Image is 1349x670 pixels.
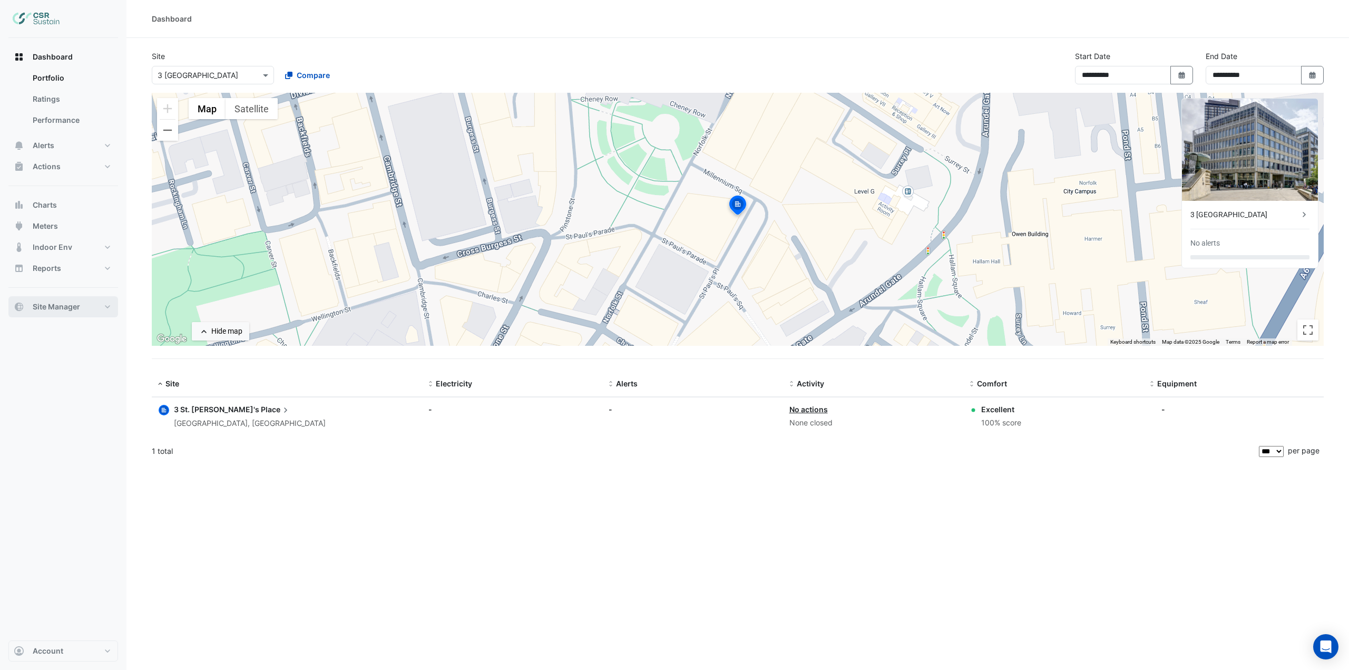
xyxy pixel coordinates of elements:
span: Reports [33,263,61,274]
span: Site [165,379,179,388]
fa-icon: Select Date [1177,71,1187,80]
label: Site [152,51,165,62]
app-icon: Site Manager [14,302,24,312]
span: Dashboard [33,52,73,62]
button: Keyboard shortcuts [1110,338,1156,346]
a: No actions [789,405,828,414]
span: Account [33,646,63,656]
img: Company Logo [13,8,60,30]
div: - [428,404,596,415]
app-icon: Charts [14,200,24,210]
img: 3 St. Paul's Place [1182,99,1318,201]
div: 100% score [981,417,1021,429]
button: Site Manager [8,296,118,317]
span: Alerts [616,379,638,388]
span: 3 St. [PERSON_NAME]'s [174,405,259,414]
span: Indoor Env [33,242,72,253]
span: Site Manager [33,302,80,312]
button: Account [8,640,118,662]
app-icon: Actions [14,161,24,172]
app-icon: Indoor Env [14,242,24,253]
button: Zoom out [157,120,178,141]
label: End Date [1206,51,1237,62]
span: Activity [797,379,824,388]
div: - [1161,404,1165,415]
button: Charts [8,195,118,216]
div: No alerts [1190,238,1220,249]
button: Toggle fullscreen view [1297,319,1318,341]
fa-icon: Select Date [1308,71,1317,80]
button: Dashboard [8,46,118,67]
div: [GEOGRAPHIC_DATA], [GEOGRAPHIC_DATA] [174,417,326,430]
button: Actions [8,156,118,177]
button: Reports [8,258,118,279]
span: Meters [33,221,58,231]
button: Show street map [189,98,226,119]
div: Hide map [211,326,242,337]
span: Map data ©2025 Google [1162,339,1219,345]
button: Hide map [192,322,249,341]
a: Terms (opens in new tab) [1226,339,1240,345]
button: Alerts [8,135,118,156]
app-icon: Reports [14,263,24,274]
a: Ratings [24,89,118,110]
a: Portfolio [24,67,118,89]
div: None closed [789,417,957,429]
span: Place [261,404,291,415]
div: Excellent [981,404,1021,415]
app-icon: Dashboard [14,52,24,62]
div: Open Intercom Messenger [1313,634,1338,659]
button: Show satellite imagery [226,98,278,119]
a: Report a map error [1247,339,1289,345]
span: per page [1288,446,1319,455]
button: Meters [8,216,118,237]
img: Google [154,332,189,346]
app-icon: Meters [14,221,24,231]
div: - [609,404,776,415]
span: Electricity [436,379,472,388]
a: Performance [24,110,118,131]
div: Dashboard [152,13,192,24]
span: Equipment [1157,379,1197,388]
span: Charts [33,200,57,210]
button: Indoor Env [8,237,118,258]
span: Comfort [977,379,1007,388]
span: Compare [297,70,330,81]
label: Start Date [1075,51,1110,62]
span: Alerts [33,140,54,151]
app-icon: Alerts [14,140,24,151]
span: Actions [33,161,61,172]
div: 1 total [152,438,1257,464]
div: 3 [GEOGRAPHIC_DATA] [1190,209,1299,220]
img: site-pin-selected.svg [726,194,749,219]
a: Open this area in Google Maps (opens a new window) [154,332,189,346]
div: Dashboard [8,67,118,135]
button: Zoom in [157,98,178,119]
button: Compare [278,66,337,84]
